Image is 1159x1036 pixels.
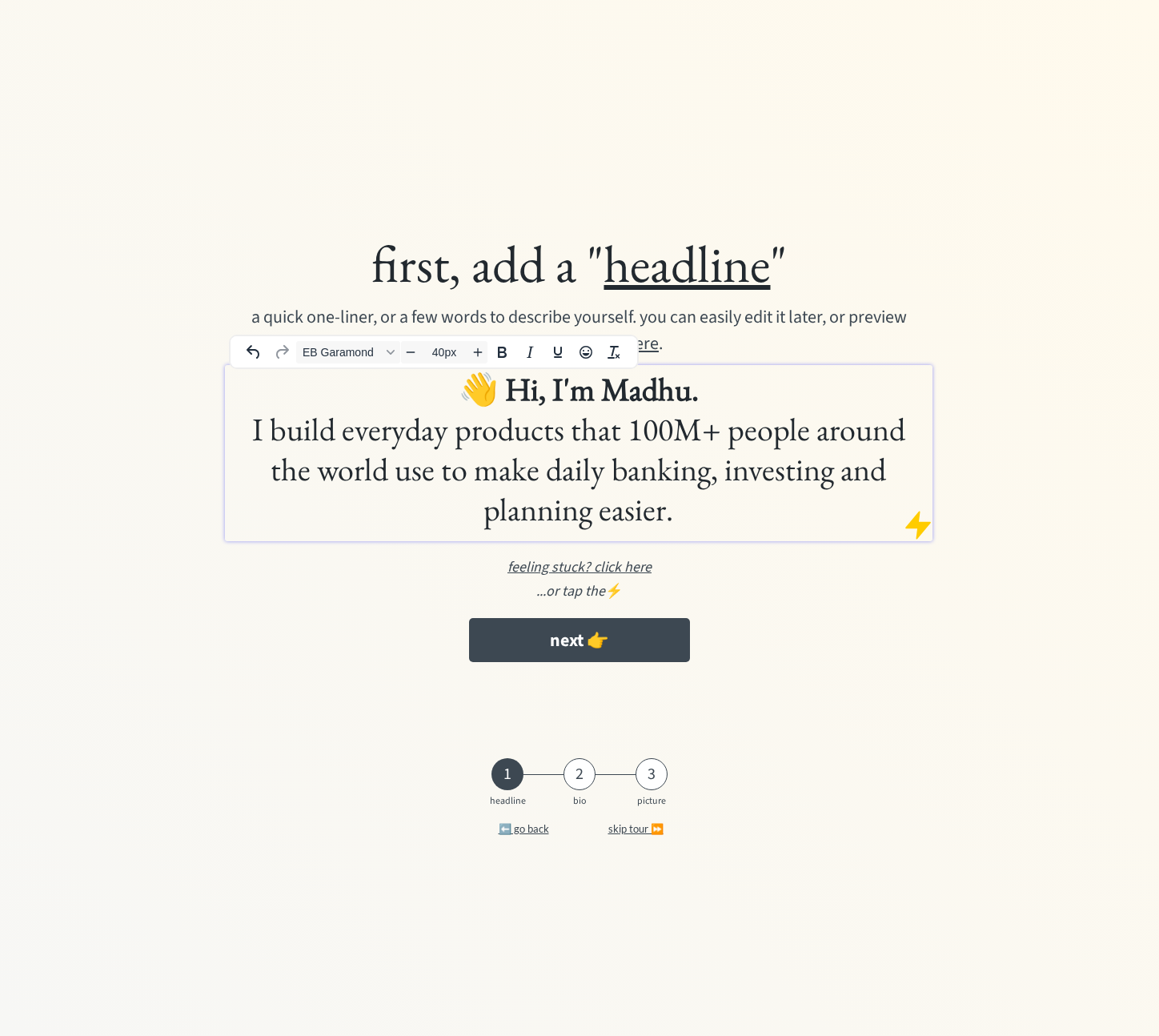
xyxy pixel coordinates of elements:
button: Underline [544,341,571,363]
button: next 👉 [469,618,691,662]
button: Clear formatting [600,341,628,363]
u: headline [604,230,770,297]
div: 3 [636,765,668,784]
button: Emojis [572,341,600,363]
div: first, add a " " [145,231,1014,296]
div: ⚡️ [145,580,1014,602]
div: a quick one-liner, or a few words to describe yourself. you can easily edit it later, or preview ... [247,304,912,357]
button: Decrease font size [401,341,420,363]
button: Undo [240,341,267,363]
div: bio [559,796,600,807]
button: ⬅️ go back [471,813,575,845]
button: Redo [268,341,295,363]
button: Bold [488,341,515,363]
u: here [625,331,659,356]
div: 1 [491,765,523,784]
u: feeling stuck? click here [507,557,652,577]
span: EB Garamond [303,346,381,359]
div: picture [632,796,672,807]
div: 2 [563,765,596,784]
span: I build everyday products that 100M+ people around the world use to make daily banking, investing... [252,408,905,530]
em: ...or tap the [536,581,605,601]
span: 👋 Hi, I'm Madhu. [459,368,699,410]
div: headline [487,796,527,807]
button: Italic [516,341,543,363]
button: Increase font size [468,341,487,363]
button: skip tour ⏩ [584,813,688,845]
button: Font EB Garamond [296,341,400,363]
